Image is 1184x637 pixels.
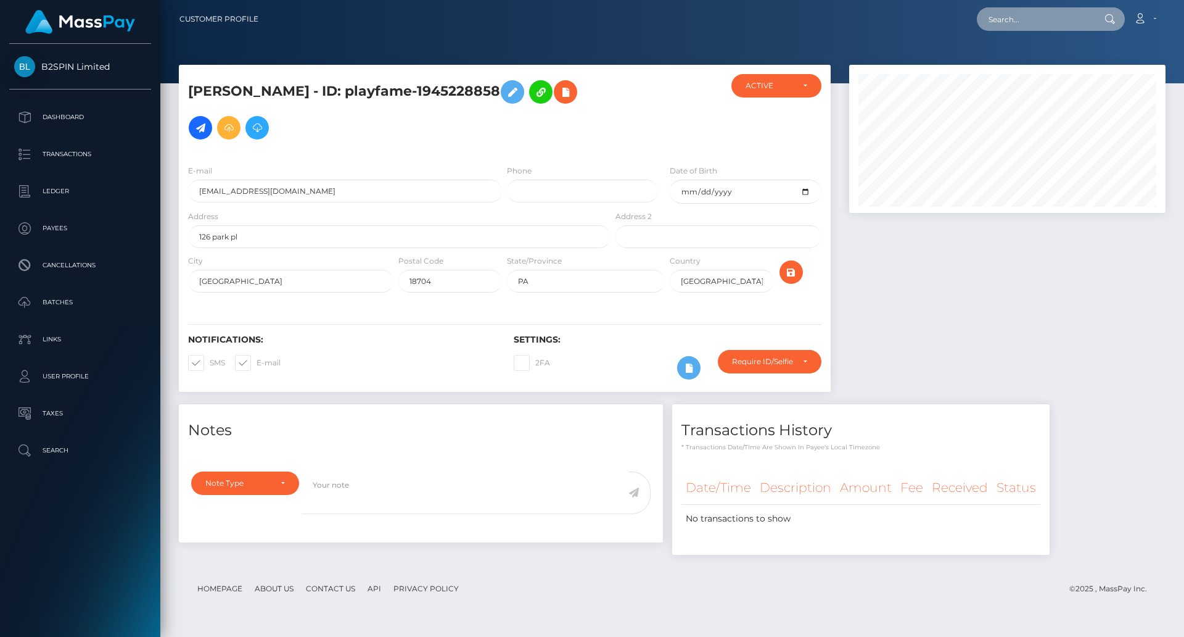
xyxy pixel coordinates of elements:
[670,165,717,177] label: Date of Birth
[9,287,151,318] a: Batches
[250,579,298,598] a: About Us
[363,579,386,598] a: API
[14,182,146,201] p: Ledger
[14,441,146,460] p: Search
[179,6,258,32] a: Customer Profile
[188,256,203,267] label: City
[14,108,146,127] p: Dashboard
[507,256,562,267] label: State/Province
[9,61,151,72] span: B2SPIN Limited
[188,165,212,177] label: E-mail
[9,398,151,429] a: Taxes
[514,335,821,345] h6: Settings:
[507,165,532,177] label: Phone
[746,81,793,91] div: ACTIVE
[398,256,443,267] label: Postal Code
[14,219,146,238] p: Payees
[681,443,1040,452] p: * Transactions date/time are shown in payee's local timezone
[9,102,151,133] a: Dashboard
[732,357,793,367] div: Require ID/Selfie Verification
[188,420,654,441] h4: Notes
[836,471,896,505] th: Amount
[192,579,247,598] a: Homepage
[755,471,836,505] th: Description
[9,361,151,392] a: User Profile
[731,74,821,98] button: ACTIVE
[1069,582,1156,596] div: © 2025 , MassPay Inc.
[992,471,1040,505] th: Status
[14,56,35,77] img: B2SPIN Limited
[9,250,151,281] a: Cancellations
[9,213,151,244] a: Payees
[718,350,821,373] button: Require ID/Selfie Verification
[670,256,701,267] label: Country
[9,139,151,170] a: Transactions
[188,211,218,222] label: Address
[235,355,281,371] label: E-mail
[25,10,135,34] img: MassPay Logo
[388,579,464,598] a: Privacy Policy
[14,293,146,312] p: Batches
[927,471,992,505] th: Received
[188,74,604,146] h5: [PERSON_NAME] - ID: playfame-1945228858
[681,471,755,505] th: Date/Time
[14,256,146,275] p: Cancellations
[205,478,271,488] div: Note Type
[14,404,146,423] p: Taxes
[896,471,927,505] th: Fee
[977,7,1093,31] input: Search...
[681,505,1040,533] td: No transactions to show
[189,116,212,139] a: Initiate Payout
[14,330,146,349] p: Links
[191,472,299,495] button: Note Type
[301,579,360,598] a: Contact Us
[14,367,146,386] p: User Profile
[14,145,146,164] p: Transactions
[188,355,225,371] label: SMS
[615,211,652,222] label: Address 2
[188,335,495,345] h6: Notifications:
[681,420,1040,441] h4: Transactions History
[514,355,550,371] label: 2FA
[9,324,151,355] a: Links
[9,176,151,207] a: Ledger
[9,435,151,466] a: Search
